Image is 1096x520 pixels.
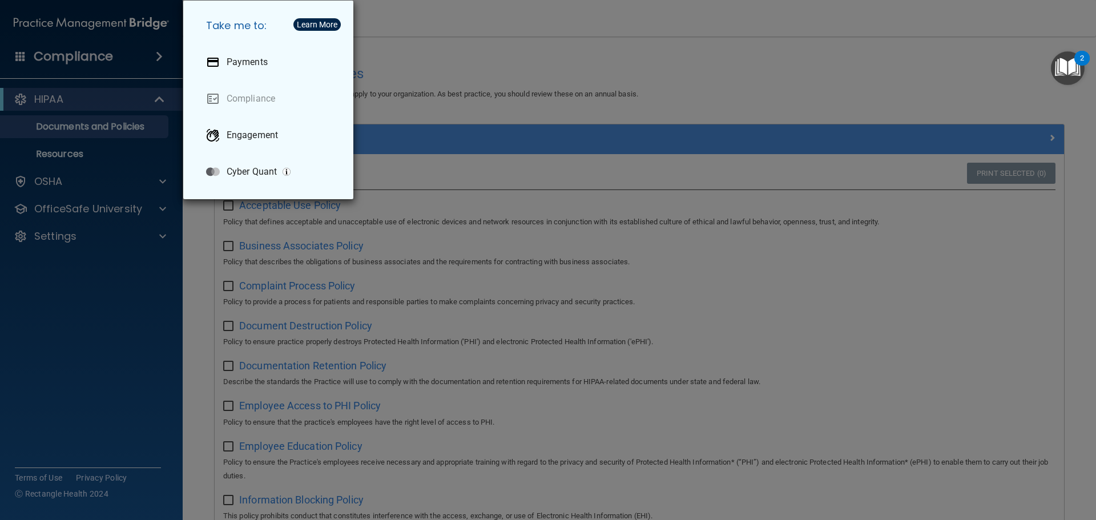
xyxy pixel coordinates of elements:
[227,57,268,68] p: Payments
[197,46,344,78] a: Payments
[1080,58,1084,73] div: 2
[227,166,277,178] p: Cyber Quant
[1039,441,1082,485] iframe: Drift Widget Chat Controller
[293,18,341,31] button: Learn More
[197,119,344,151] a: Engagement
[197,83,344,115] a: Compliance
[197,10,344,42] h5: Take me to:
[197,156,344,188] a: Cyber Quant
[297,21,337,29] div: Learn More
[227,130,278,141] p: Engagement
[1051,51,1085,85] button: Open Resource Center, 2 new notifications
